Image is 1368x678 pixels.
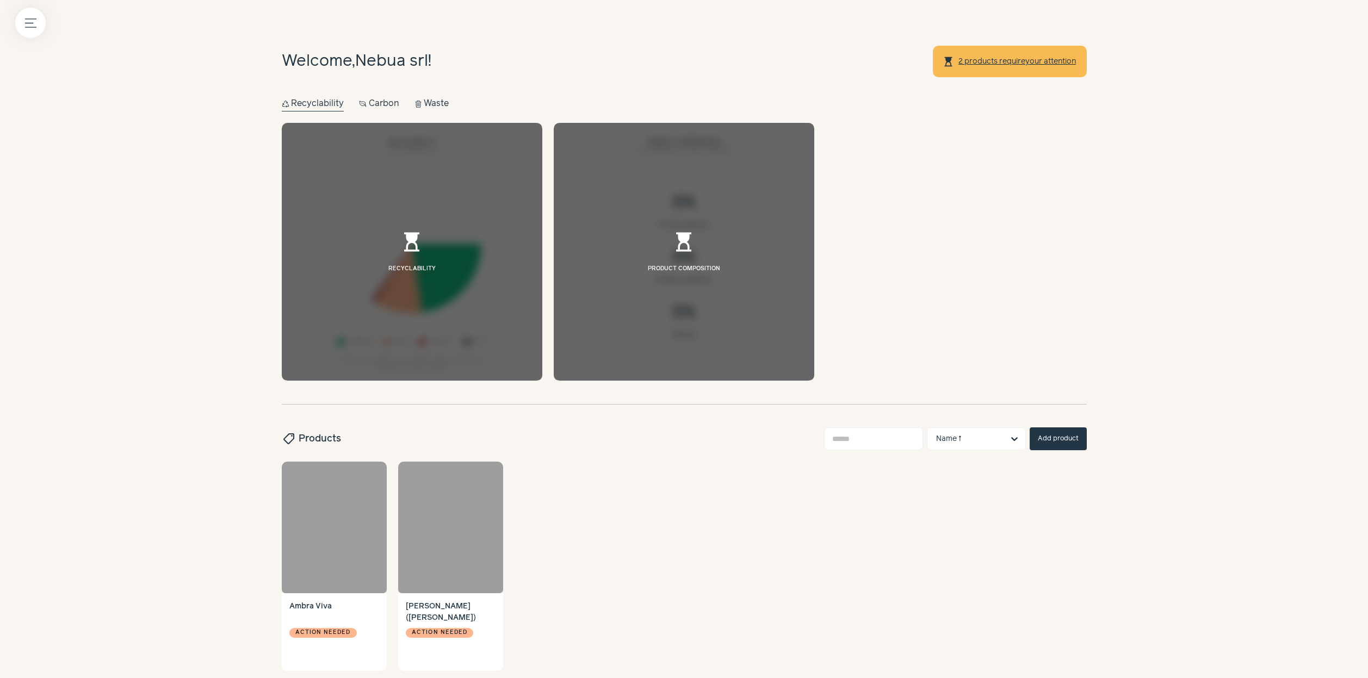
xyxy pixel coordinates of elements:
h4: Ambra Viva (campione) [406,601,496,624]
a: 2 products requireyour attention [958,57,1076,66]
button: Add product [1030,427,1087,450]
h2: Recyclability [388,265,436,273]
a: Ambra Viva [282,462,387,593]
button: Recyclability [282,96,344,111]
span: Action needed [295,628,351,638]
a: Ambra Viva (campione) [398,462,503,593]
button: Carbon [359,96,399,111]
span: hourglass_top [943,56,954,67]
a: Ambra Viva Action needed [282,593,387,671]
span: Nebua srl [355,53,428,69]
span: hourglass_top [400,231,423,253]
h2: Products [282,432,341,446]
h2: Product composition [648,265,720,273]
h1: Welcome, ! [282,49,431,74]
span: sell [281,432,295,445]
span: Action needed [412,628,467,638]
h4: Ambra Viva [289,601,379,624]
a: [PERSON_NAME] ([PERSON_NAME]) Action needed [398,593,503,671]
span: hourglass_top [672,231,695,253]
button: Waste [414,96,449,111]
